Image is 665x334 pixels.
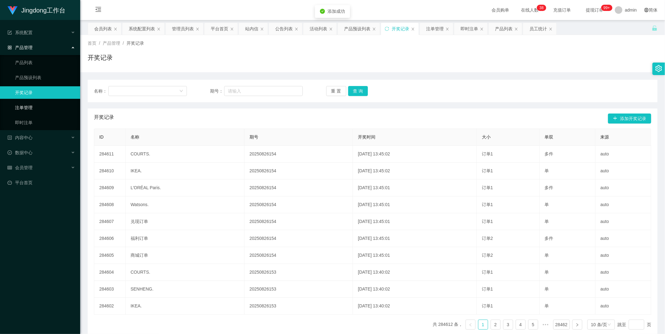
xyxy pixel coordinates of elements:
[245,298,353,315] td: 20250826153
[245,281,353,298] td: 20250826153
[482,219,493,224] span: 订单1
[126,180,245,196] td: L'ORÉAL Paris.
[126,196,245,213] td: Watsons.
[8,150,33,155] span: 数据中心
[94,180,126,196] td: 284609
[8,135,33,140] span: 内容中心
[353,163,477,180] td: [DATE] 13:45:02
[595,213,651,230] td: auto
[601,5,612,11] sup: 972
[426,23,444,35] div: 注单管理
[482,202,493,207] span: 订单1
[353,298,477,315] td: [DATE] 13:40:02
[595,163,651,180] td: auto
[385,27,389,31] i: 图标: sync
[8,45,33,50] span: 产品管理
[94,163,126,180] td: 284610
[353,281,477,298] td: [DATE] 13:40:02
[310,23,327,35] div: 活动列表
[15,116,75,129] a: 即时注单
[260,27,264,31] i: 图标: close
[94,281,126,298] td: 284603
[482,236,493,241] span: 订单2
[245,180,353,196] td: 20250826154
[179,89,183,94] i: 图标: down
[353,196,477,213] td: [DATE] 13:45:01
[652,25,657,31] i: 图标: unlock
[99,41,100,46] span: /
[595,281,651,298] td: auto
[411,27,415,31] i: 图标: close
[595,264,651,281] td: auto
[15,101,75,114] a: 注单管理
[553,320,570,330] li: 28462
[550,8,574,12] span: 充值订单
[8,150,12,155] i: 图标: check-circle-o
[8,176,75,189] a: 图标: dashboard平台首页
[545,219,549,224] span: 单
[8,135,12,140] i: 图标: profile
[601,134,609,139] span: 来源
[495,23,513,35] div: 产品列表
[94,247,126,264] td: 284605
[8,6,18,15] img: logo.9652507e.png
[537,5,546,11] sup: 38
[482,303,493,308] span: 订单1
[491,320,501,330] li: 2
[528,320,538,329] a: 5
[157,27,161,31] i: 图标: close
[591,320,607,329] div: 10 条/页
[358,134,375,139] span: 开奖时间
[8,30,33,35] span: 系统配置
[326,86,346,96] button: 重 置
[114,27,117,31] i: 图标: close
[617,320,651,330] div: 跳至 页
[541,320,551,330] li: 向后 5 页
[94,264,126,281] td: 284604
[514,27,518,31] i: 图标: close
[94,23,112,35] div: 会员列表
[88,41,96,46] span: 首页
[480,27,484,31] i: 图标: close
[126,264,245,281] td: COURTS.
[353,264,477,281] td: [DATE] 13:40:02
[528,320,538,330] li: 5
[129,23,155,35] div: 系统配置列表
[545,303,549,308] span: 单
[126,298,245,315] td: IKEA.
[392,23,409,35] div: 开奖记录
[245,196,353,213] td: 20250826154
[245,163,353,180] td: 20250826154
[348,86,368,96] button: 查 询
[595,247,651,264] td: auto
[482,185,493,190] span: 订单1
[482,134,491,139] span: 大小
[545,253,549,258] span: 单
[94,230,126,247] td: 284606
[583,8,607,12] span: 提现订单
[88,0,109,20] i: 图标: menu-fold
[245,247,353,264] td: 20250826154
[8,30,12,35] i: 图标: form
[8,45,12,50] i: 图标: appstore-o
[607,323,611,327] i: 图标: down
[516,320,525,329] a: 4
[478,320,488,330] li: 1
[245,23,258,35] div: 站内信
[94,196,126,213] td: 284608
[230,27,234,31] i: 图标: close
[478,320,488,329] a: 1
[94,213,126,230] td: 284607
[545,151,554,156] span: 多件
[94,114,114,124] span: 开奖记录
[549,27,553,31] i: 图标: close
[126,230,245,247] td: 福利订单
[554,320,570,329] a: 28462
[245,213,353,230] td: 20250826154
[545,185,554,190] span: 多件
[595,230,651,247] td: auto
[15,56,75,69] a: 产品列表
[503,320,513,330] li: 3
[320,9,325,14] i: icon: check-circle
[295,27,298,31] i: 图标: close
